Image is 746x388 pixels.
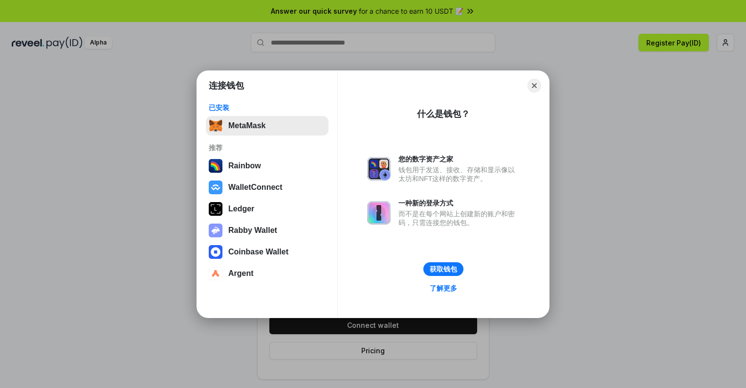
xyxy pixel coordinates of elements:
div: MetaMask [228,121,265,130]
img: svg+xml,%3Csvg%20xmlns%3D%22http%3A%2F%2Fwww.w3.org%2F2000%2Fsvg%22%20fill%3D%22none%22%20viewBox... [367,201,391,225]
a: 了解更多 [424,282,463,295]
button: Rabby Wallet [206,221,329,240]
h1: 连接钱包 [209,80,244,91]
button: Close [527,79,541,92]
div: 您的数字资产之家 [398,155,520,163]
div: WalletConnect [228,183,283,192]
div: 而不是在每个网站上创建新的账户和密码，只需连接您的钱包。 [398,209,520,227]
button: Argent [206,264,329,283]
div: 钱包用于发送、接收、存储和显示像以太坊和NFT这样的数字资产。 [398,165,520,183]
div: 已安装 [209,103,326,112]
button: MetaMask [206,116,329,136]
div: Ledger [228,205,254,213]
button: WalletConnect [206,178,329,197]
img: svg+xml,%3Csvg%20width%3D%22120%22%20height%3D%22120%22%20viewBox%3D%220%200%20120%20120%22%20fil... [209,159,222,173]
img: svg+xml,%3Csvg%20width%3D%2228%22%20height%3D%2228%22%20viewBox%3D%220%200%2028%2028%22%20fill%3D... [209,181,222,194]
div: Rabby Wallet [228,226,277,235]
div: 一种新的登录方式 [398,199,520,207]
div: Argent [228,269,254,278]
div: 了解更多 [430,284,457,293]
button: Rainbow [206,156,329,176]
button: 获取钱包 [423,262,463,276]
div: 什么是钱包？ [417,108,470,120]
div: 获取钱包 [430,265,457,274]
img: svg+xml,%3Csvg%20width%3D%2228%22%20height%3D%2228%22%20viewBox%3D%220%200%2028%2028%22%20fill%3D... [209,245,222,259]
img: svg+xml,%3Csvg%20xmlns%3D%22http%3A%2F%2Fwww.w3.org%2F2000%2Fsvg%22%20width%3D%2228%22%20height%3... [209,202,222,216]
div: Rainbow [228,161,261,170]
img: svg+xml,%3Csvg%20xmlns%3D%22http%3A%2F%2Fwww.w3.org%2F2000%2Fsvg%22%20fill%3D%22none%22%20viewBox... [209,224,222,237]
button: Ledger [206,199,329,219]
img: svg+xml,%3Csvg%20width%3D%2228%22%20height%3D%2228%22%20viewBox%3D%220%200%2028%2028%22%20fill%3D... [209,267,222,280]
button: Coinbase Wallet [206,242,329,262]
div: Coinbase Wallet [228,248,288,256]
img: svg+xml,%3Csvg%20xmlns%3D%22http%3A%2F%2Fwww.w3.org%2F2000%2Fsvg%22%20fill%3D%22none%22%20viewBox... [367,157,391,181]
img: svg+xml,%3Csvg%20fill%3D%22none%22%20height%3D%2233%22%20viewBox%3D%220%200%2035%2033%22%20width%... [209,119,222,133]
div: 推荐 [209,143,326,152]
